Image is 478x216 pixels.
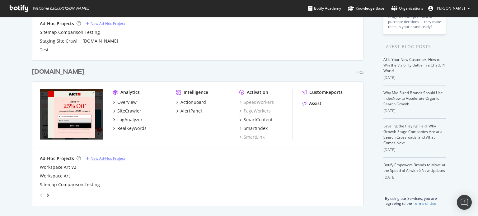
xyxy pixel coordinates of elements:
a: LogAnalyzer [113,117,143,123]
div: Intelligence [184,89,208,95]
div: Assist [309,100,321,107]
a: SpeedWorkers [239,99,274,105]
a: Why Mid-Sized Brands Should Use IndexNow to Accelerate Organic Search Growth [383,90,443,107]
a: Botify Empowers Brands to Move at the Speed of AI with 6 New Updates [383,162,445,173]
div: [DATE] [383,108,446,114]
div: ActionBoard [180,99,206,105]
a: PageWorkers [239,108,271,114]
div: RealKeywords [117,125,147,131]
div: Analytics [120,89,140,95]
a: ActionBoard [176,99,206,105]
div: [DATE] [383,75,446,80]
div: Knowledge Base [348,5,384,11]
a: CustomReports [302,89,343,95]
button: [PERSON_NAME] [423,3,475,13]
div: Pro [356,70,363,75]
img: art.com [40,89,103,140]
div: Overview [117,99,137,105]
span: Welcome back, [PERSON_NAME] ! [33,6,89,11]
a: Assist [302,100,321,107]
div: AlertPanel [180,108,202,114]
a: New Ad-Hoc Project [86,156,125,161]
a: Sitemap Comparison Testing [40,29,100,35]
div: LogAnalyzer [117,117,143,123]
a: SmartLink [239,134,265,140]
div: Organizations [391,5,423,11]
a: Sitemap Comparison Testing [40,182,100,188]
a: Terms of Use [413,201,436,206]
div: AI agents don’t just influence purchase decisions — they make them. Is your brand ready? [388,14,441,29]
a: New Ad-Hoc Project [86,21,125,26]
div: Botify Academy [308,5,341,11]
a: RealKeywords [113,125,147,131]
div: CustomReports [309,89,343,95]
div: [DOMAIN_NAME] [32,67,84,76]
a: SmartIndex [239,125,268,131]
div: Latest Blog Posts [383,43,446,50]
div: Open Intercom Messenger [457,195,472,210]
a: Leveling the Playing Field: Why Growth-Stage Companies Are at a Search Crossroads, and What Comes... [383,123,443,145]
div: New Ad-Hoc Project [91,21,125,26]
a: Test [40,47,49,53]
div: By using our Services, you are agreeing to the [376,193,446,206]
a: Staging Site Crawl | [DOMAIN_NAME] [40,38,118,44]
div: Ad-Hoc Projects [40,155,74,162]
a: SmartContent [239,117,273,123]
a: AlertPanel [176,108,202,114]
div: Ad-Hoc Projects [40,21,74,27]
div: angle-left [37,190,45,200]
a: AI Is Your New Customer: How to Win the Visibility Battle in a ChatGPT World [383,57,446,73]
div: SiteCrawler [117,108,141,114]
a: Overview [113,99,137,105]
div: New Ad-Hoc Project [91,156,125,161]
a: Workspace Art V2 [40,164,76,170]
a: Workspace Art [40,173,70,179]
span: Thomas Brodbeck [436,6,465,11]
div: [DATE] [383,147,446,153]
a: [DOMAIN_NAME] [32,67,87,76]
div: SmartIndex [244,125,268,131]
div: angle-right [45,192,50,198]
a: SiteCrawler [113,108,141,114]
div: Activation [247,89,268,95]
div: SmartContent [244,117,273,123]
div: [DATE] [383,175,446,180]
